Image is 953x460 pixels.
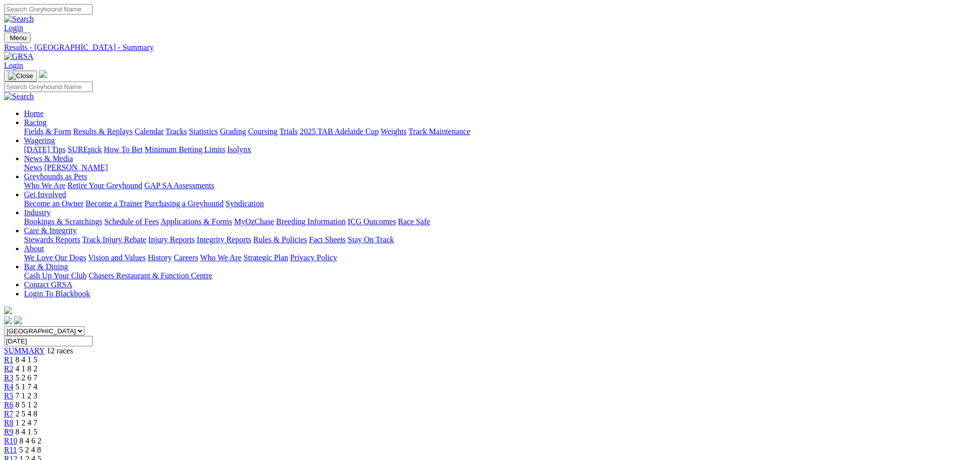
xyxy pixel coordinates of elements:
[4,43,949,52] div: Results - [GEOGRAPHIC_DATA] - Summary
[4,418,14,427] a: R8
[4,391,14,400] a: R5
[39,70,47,78] img: logo-grsa-white.png
[73,127,133,136] a: Results & Replays
[4,71,37,82] button: Toggle navigation
[226,199,264,208] a: Syndication
[148,253,172,262] a: History
[4,24,23,32] a: Login
[47,346,73,355] span: 12 races
[4,52,34,61] img: GRSA
[16,427,38,436] span: 8 4 1 5
[104,217,159,226] a: Schedule of Fees
[348,235,394,244] a: Stay On Track
[68,181,143,190] a: Retire Your Greyhound
[10,34,27,42] span: Menu
[398,217,430,226] a: Race Safe
[4,61,23,70] a: Login
[4,409,14,418] a: R7
[174,253,198,262] a: Careers
[381,127,407,136] a: Weights
[4,92,34,101] img: Search
[4,364,14,373] a: R2
[197,235,251,244] a: Integrity Reports
[145,199,224,208] a: Purchasing a Greyhound
[24,181,66,190] a: Who We Are
[135,127,164,136] a: Calendar
[24,199,949,208] div: Get Involved
[4,306,12,314] img: logo-grsa-white.png
[4,82,93,92] input: Search
[24,253,949,262] div: About
[8,72,33,80] img: Close
[4,400,14,409] a: R6
[24,244,44,253] a: About
[300,127,379,136] a: 2025 TAB Adelaide Cup
[16,382,38,391] span: 5 1 7 4
[16,391,38,400] span: 7 1 2 3
[166,127,187,136] a: Tracks
[16,400,38,409] span: 8 5 1 2
[220,127,246,136] a: Grading
[16,409,38,418] span: 2 5 4 8
[4,382,14,391] a: R4
[104,145,143,154] a: How To Bet
[4,346,45,355] a: SUMMARY
[24,226,77,235] a: Care & Integrity
[4,316,12,324] img: facebook.svg
[279,127,298,136] a: Trials
[24,181,949,190] div: Greyhounds as Pets
[4,427,14,436] a: R9
[227,145,251,154] a: Isolynx
[4,4,93,15] input: Search
[16,355,38,364] span: 8 4 1 5
[24,118,47,127] a: Racing
[14,316,22,324] img: twitter.svg
[24,217,102,226] a: Bookings & Scratchings
[145,181,215,190] a: GAP SA Assessments
[24,163,42,172] a: News
[82,235,146,244] a: Track Injury Rebate
[253,235,307,244] a: Rules & Policies
[4,336,93,346] input: Select date
[24,262,68,271] a: Bar & Dining
[145,145,225,154] a: Minimum Betting Limits
[4,445,17,454] a: R11
[24,271,87,280] a: Cash Up Your Club
[248,127,278,136] a: Coursing
[89,271,212,280] a: Chasers Restaurant & Function Centre
[16,373,38,382] span: 5 2 6 7
[24,271,949,280] div: Bar & Dining
[348,217,396,226] a: ICG Outcomes
[24,217,949,226] div: Industry
[4,373,14,382] a: R3
[4,15,34,24] img: Search
[24,109,44,118] a: Home
[86,199,143,208] a: Become a Trainer
[20,436,42,445] span: 8 4 6 2
[16,418,38,427] span: 1 2 4 7
[4,436,18,445] a: R10
[309,235,346,244] a: Fact Sheets
[88,253,146,262] a: Vision and Values
[161,217,232,226] a: Applications & Forms
[234,217,274,226] a: MyOzChase
[24,289,90,298] a: Login To Blackbook
[24,163,949,172] div: News & Media
[24,136,55,145] a: Wagering
[290,253,337,262] a: Privacy Policy
[24,154,73,163] a: News & Media
[44,163,108,172] a: [PERSON_NAME]
[24,145,66,154] a: [DATE] Tips
[276,217,346,226] a: Breeding Information
[24,190,66,199] a: Get Involved
[200,253,242,262] a: Who We Are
